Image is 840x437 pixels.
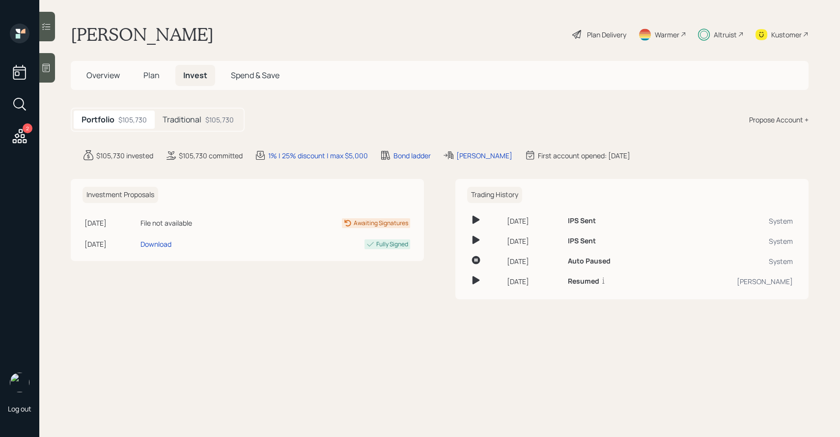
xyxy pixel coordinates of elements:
[143,70,160,81] span: Plan
[71,24,214,45] h1: [PERSON_NAME]
[456,150,512,161] div: [PERSON_NAME]
[507,216,560,226] div: [DATE]
[714,29,737,40] div: Altruist
[84,239,137,249] div: [DATE]
[84,218,137,228] div: [DATE]
[83,187,158,203] h6: Investment Proposals
[587,29,626,40] div: Plan Delivery
[671,276,793,287] div: [PERSON_NAME]
[749,115,809,125] div: Propose Account +
[205,115,234,125] div: $105,730
[231,70,280,81] span: Spend & Save
[118,115,147,125] div: $105,730
[771,29,802,40] div: Kustomer
[568,217,596,225] h6: IPS Sent
[82,115,114,124] h5: Portfolio
[268,150,368,161] div: 1% | 25% discount | max $5,000
[8,404,31,413] div: Log out
[96,150,153,161] div: $105,730 invested
[568,257,611,265] h6: Auto Paused
[507,256,560,266] div: [DATE]
[23,123,32,133] div: 2
[179,150,243,161] div: $105,730 committed
[507,276,560,287] div: [DATE]
[568,237,596,245] h6: IPS Sent
[140,239,171,249] div: Download
[655,29,679,40] div: Warmer
[140,218,255,228] div: File not available
[183,70,207,81] span: Invest
[538,150,630,161] div: First account opened: [DATE]
[671,236,793,246] div: System
[568,277,599,286] h6: Resumed
[10,373,29,392] img: sami-boghos-headshot.png
[376,240,408,249] div: Fully Signed
[671,256,793,266] div: System
[393,150,431,161] div: Bond ladder
[163,115,201,124] h5: Traditional
[86,70,120,81] span: Overview
[671,216,793,226] div: System
[467,187,522,203] h6: Trading History
[507,236,560,246] div: [DATE]
[354,219,408,228] div: Awaiting Signatures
